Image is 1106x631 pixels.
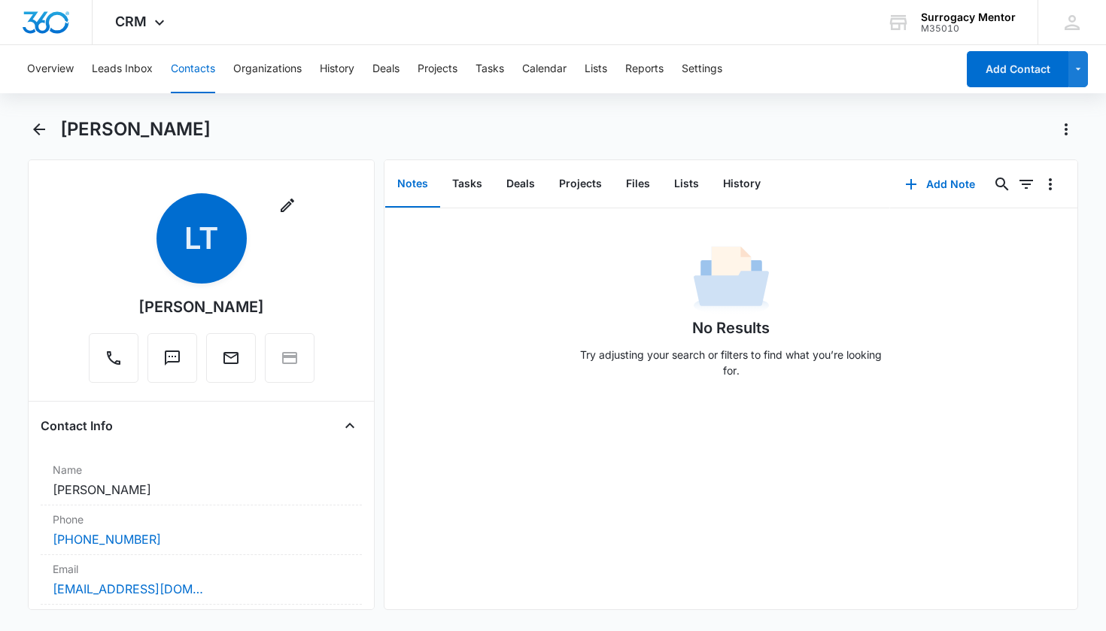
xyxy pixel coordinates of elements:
button: Close [338,414,362,438]
div: [PERSON_NAME] [138,296,264,318]
button: Lists [662,161,711,208]
button: Add Contact [967,51,1068,87]
button: Search... [990,172,1014,196]
h1: [PERSON_NAME] [60,118,211,141]
button: Leads Inbox [92,45,153,93]
div: Email[EMAIL_ADDRESS][DOMAIN_NAME] [41,555,363,605]
a: Email [206,356,256,369]
button: Add Note [890,166,990,202]
button: Email [206,333,256,383]
button: Deals [372,45,400,93]
button: Overflow Menu [1038,172,1062,196]
button: Projects [547,161,614,208]
button: Settings [682,45,722,93]
button: Lists [585,45,607,93]
button: Notes [385,161,440,208]
button: Text [147,333,197,383]
button: Tasks [476,45,504,93]
label: Email [53,561,351,577]
button: Actions [1054,117,1078,141]
label: Phone [53,511,351,527]
button: Back [28,117,51,141]
a: Text [147,356,197,369]
div: Name[PERSON_NAME] [41,456,363,505]
dd: [PERSON_NAME] [53,481,351,499]
label: Name [53,462,351,478]
a: [EMAIL_ADDRESS][DOMAIN_NAME] [53,580,203,598]
span: CRM [115,14,147,29]
button: Overview [27,45,74,93]
button: Contacts [171,45,215,93]
button: Calendar [522,45,567,93]
button: Tasks [440,161,494,208]
p: Try adjusting your search or filters to find what you’re looking for. [573,347,889,378]
div: account name [921,11,1016,23]
button: Organizations [233,45,302,93]
button: Call [89,333,138,383]
a: [PHONE_NUMBER] [53,530,161,548]
button: Filters [1014,172,1038,196]
div: account id [921,23,1016,34]
button: Reports [625,45,664,93]
span: LT [156,193,247,284]
img: No Data [694,241,769,317]
h4: Contact Info [41,417,113,435]
a: Call [89,356,138,369]
div: Phone[PHONE_NUMBER] [41,505,363,555]
button: Projects [418,45,457,93]
button: Deals [494,161,547,208]
button: History [711,161,773,208]
button: Files [614,161,662,208]
h1: No Results [692,317,770,339]
button: History [320,45,354,93]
